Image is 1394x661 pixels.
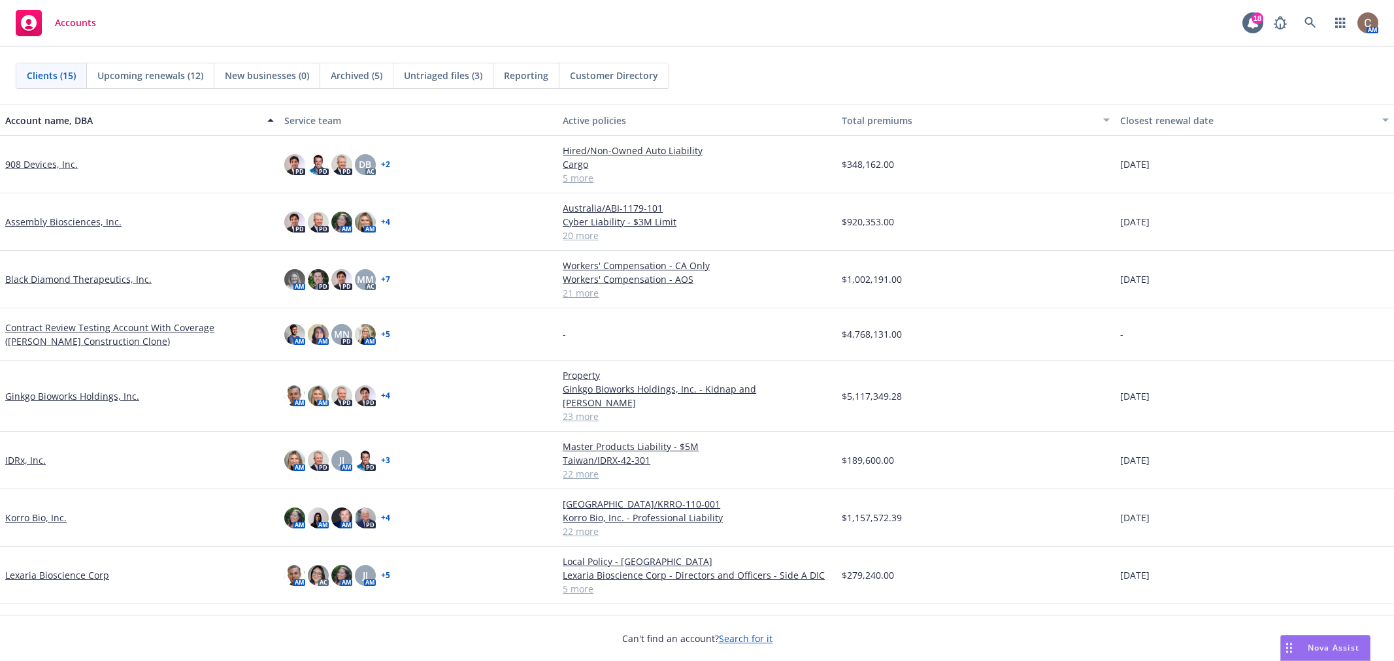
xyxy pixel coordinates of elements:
[842,157,894,171] span: $348,162.00
[563,171,831,185] a: 5 more
[334,327,350,341] span: MN
[359,157,371,171] span: DB
[563,440,831,453] a: Master Products Liability - $5M
[1120,327,1123,341] span: -
[5,272,152,286] a: Black Diamond Therapeutics, Inc.
[504,69,548,82] span: Reporting
[1120,568,1150,582] span: [DATE]
[308,212,329,233] img: photo
[1120,511,1150,524] span: [DATE]
[563,524,831,538] a: 22 more
[381,457,390,464] a: + 3
[563,272,831,286] a: Workers' Compensation - AOS
[563,286,831,300] a: 21 more
[842,453,894,467] span: $189,600.00
[355,508,376,528] img: photo
[1357,12,1378,33] img: photo
[842,114,1096,127] div: Total premiums
[1120,157,1150,171] span: [DATE]
[563,382,831,410] a: Ginkgo Bioworks Holdings, Inc. - Kidnap and [PERSON_NAME]
[563,410,831,423] a: 23 more
[1297,10,1323,36] a: Search
[563,467,831,481] a: 22 more
[563,368,831,382] a: Property
[563,327,566,341] span: -
[381,330,390,338] a: + 5
[842,215,894,229] span: $920,353.00
[308,450,329,471] img: photo
[1308,642,1359,653] span: Nova Assist
[563,555,831,568] a: Local Policy - [GEOGRAPHIC_DATA]
[331,212,352,233] img: photo
[10,5,101,41] a: Accounts
[284,565,305,586] img: photo
[355,385,376,406] img: photo
[381,392,390,400] a: + 4
[308,324,329,345] img: photo
[355,450,376,471] img: photo
[331,565,352,586] img: photo
[5,568,109,582] a: Lexaria Bioscience Corp
[357,272,374,286] span: MM
[381,161,390,169] a: + 2
[225,69,309,82] span: New businesses (0)
[5,215,122,229] a: Assembly Biosciences, Inc.
[279,105,558,136] button: Service team
[1252,12,1263,24] div: 18
[381,276,390,283] a: + 7
[284,450,305,471] img: photo
[331,69,382,82] span: Archived (5)
[5,114,259,127] div: Account name, DBA
[1120,389,1150,403] span: [DATE]
[1280,635,1370,661] button: Nova Assist
[5,389,139,403] a: Ginkgo Bioworks Holdings, Inc.
[284,212,305,233] img: photo
[331,508,352,528] img: photo
[331,154,352,175] img: photo
[842,389,902,403] span: $5,117,349.28
[563,215,831,229] a: Cyber Liability - $3M Limit
[55,18,96,28] span: Accounts
[563,453,831,467] a: Taiwan/IDRX-42-301
[842,327,902,341] span: $4,768,131.00
[842,511,902,524] span: $1,157,572.39
[563,568,831,582] a: Lexaria Bioscience Corp - Directors and Officers - Side A DIC
[381,572,390,579] a: + 5
[5,321,274,348] a: Contract Review Testing Account With Coverage ([PERSON_NAME] Construction Clone)
[563,229,831,242] a: 20 more
[1120,453,1150,467] span: [DATE]
[355,324,376,345] img: photo
[284,154,305,175] img: photo
[1120,215,1150,229] span: [DATE]
[308,565,329,586] img: photo
[1327,10,1353,36] a: Switch app
[563,201,831,215] a: Australia/ABI-1179-101
[308,508,329,528] img: photo
[308,269,329,290] img: photo
[557,105,837,136] button: Active policies
[5,453,46,467] a: IDRx, Inc.
[563,497,831,511] a: [GEOGRAPHIC_DATA]/KRRO-110-001
[1120,272,1150,286] span: [DATE]
[1115,105,1394,136] button: Closest renewal date
[284,324,305,345] img: photo
[563,259,831,272] a: Workers' Compensation - CA Only
[1267,10,1293,36] a: Report a Bug
[339,453,344,467] span: JJ
[381,218,390,226] a: + 4
[837,105,1116,136] button: Total premiums
[5,157,78,171] a: 908 Devices, Inc.
[1120,114,1374,127] div: Closest renewal date
[27,69,76,82] span: Clients (15)
[563,114,831,127] div: Active policies
[363,568,368,582] span: JJ
[308,385,329,406] img: photo
[284,269,305,290] img: photo
[563,144,831,157] a: Hired/Non-Owned Auto Liability
[308,154,329,175] img: photo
